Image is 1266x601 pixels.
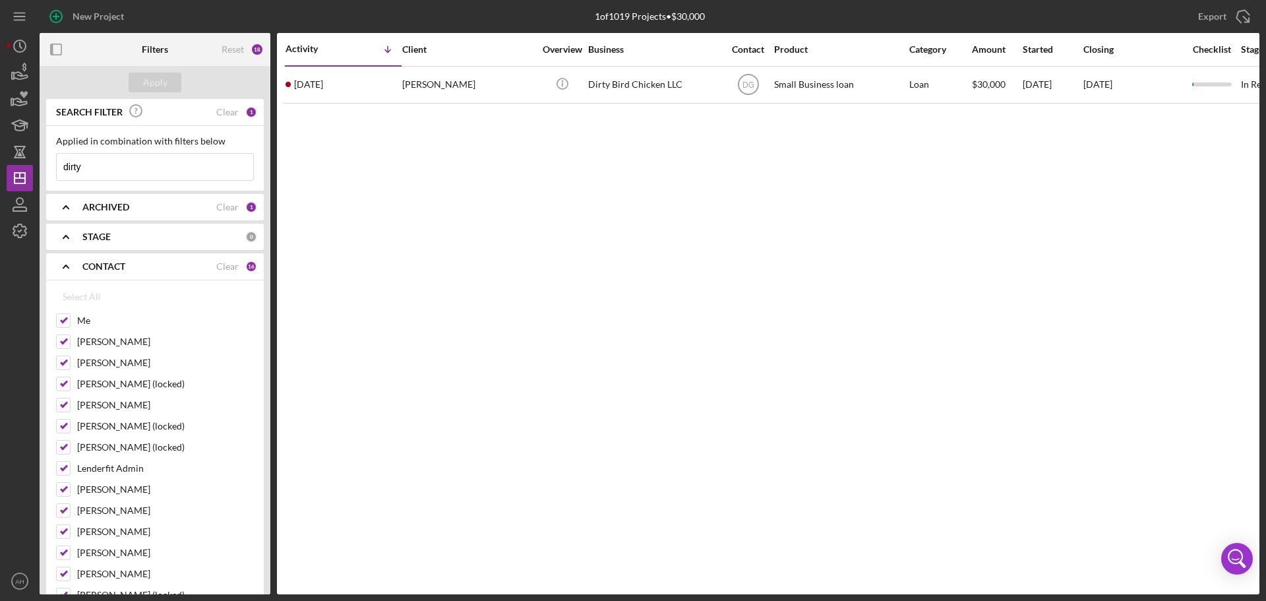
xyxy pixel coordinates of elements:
[588,67,720,102] div: Dirty Bird Chicken LLC
[77,462,254,475] label: Lenderfit Admin
[723,44,773,55] div: Contact
[588,44,720,55] div: Business
[142,44,168,55] b: Filters
[77,398,254,412] label: [PERSON_NAME]
[774,67,906,102] div: Small Business loan
[222,44,244,55] div: Reset
[77,335,254,348] label: [PERSON_NAME]
[143,73,167,92] div: Apply
[909,44,971,55] div: Category
[77,567,254,581] label: [PERSON_NAME]
[595,11,705,22] div: 1 of 1019 Projects • $30,000
[1083,79,1112,90] time: [DATE]
[56,284,107,310] button: Select All
[216,261,239,272] div: Clear
[1221,543,1253,575] div: Open Intercom Messenger
[1198,3,1226,30] div: Export
[56,107,123,117] b: SEARCH FILTER
[82,202,129,212] b: ARCHIVED
[1023,67,1082,102] div: [DATE]
[774,44,906,55] div: Product
[77,504,254,517] label: [PERSON_NAME]
[294,79,323,90] time: 2025-04-02 14:06
[82,261,125,272] b: CONTACT
[972,67,1021,102] div: $30,000
[77,525,254,538] label: [PERSON_NAME]
[7,568,33,594] button: AH
[1083,44,1182,55] div: Closing
[251,43,264,56] div: 18
[972,44,1021,55] div: Amount
[77,314,254,327] label: Me
[82,232,111,242] b: STAGE
[742,80,754,90] text: DG
[77,356,254,369] label: [PERSON_NAME]
[402,44,534,55] div: Client
[56,136,254,146] div: Applied in combination with filters below
[286,44,344,54] div: Activity
[245,201,257,213] div: 1
[63,284,101,310] div: Select All
[77,441,254,454] label: [PERSON_NAME] (locked)
[245,106,257,118] div: 1
[1185,3,1259,30] button: Export
[1023,44,1082,55] div: Started
[40,3,137,30] button: New Project
[73,3,124,30] div: New Project
[77,420,254,433] label: [PERSON_NAME] (locked)
[1184,44,1240,55] div: Checklist
[245,261,257,272] div: 16
[15,578,24,585] text: AH
[245,231,257,243] div: 0
[537,44,587,55] div: Overview
[216,202,239,212] div: Clear
[909,67,971,102] div: Loan
[129,73,181,92] button: Apply
[77,483,254,496] label: [PERSON_NAME]
[216,107,239,117] div: Clear
[402,67,534,102] div: [PERSON_NAME]
[77,377,254,391] label: [PERSON_NAME] (locked)
[77,546,254,559] label: [PERSON_NAME]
